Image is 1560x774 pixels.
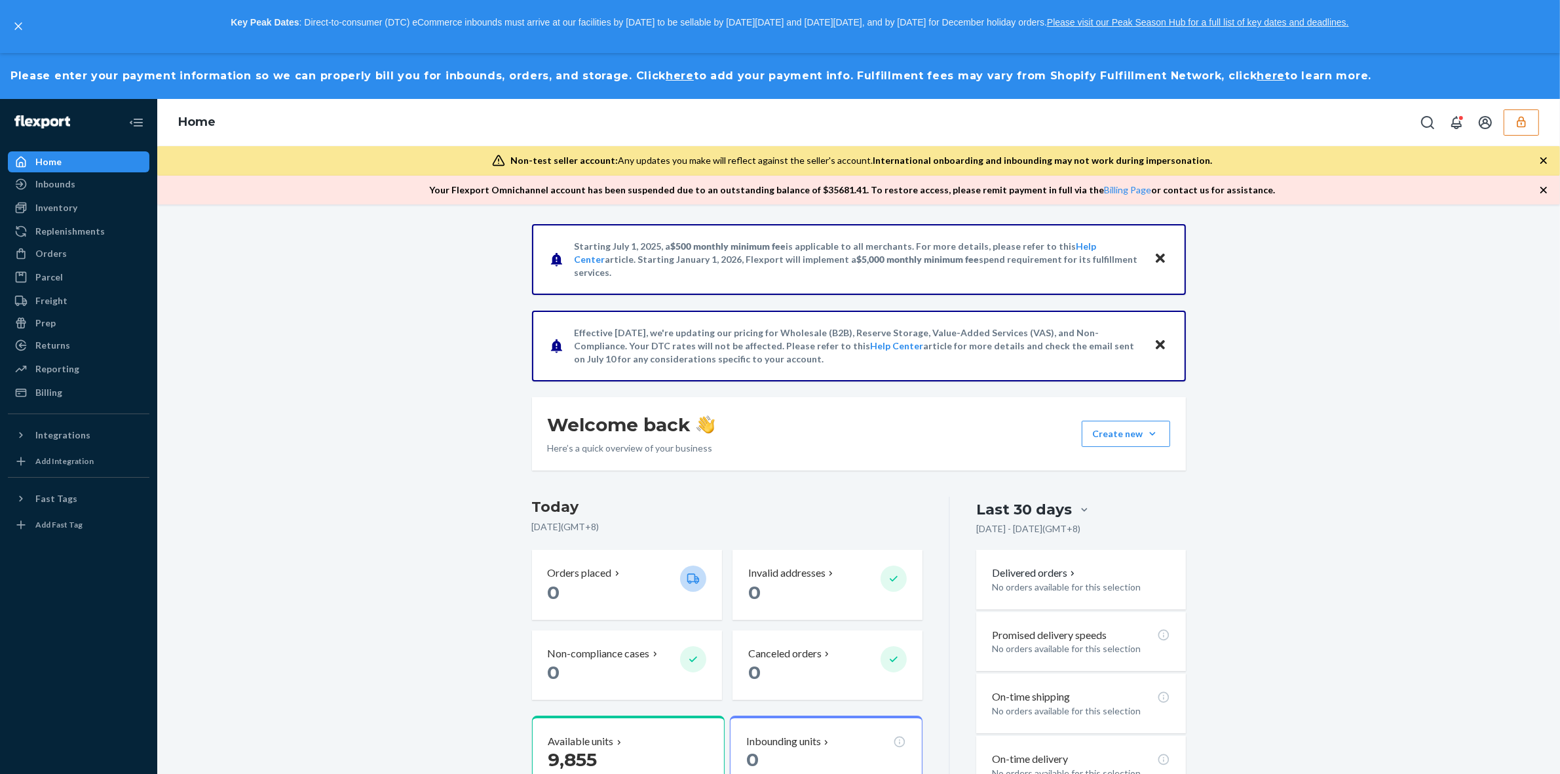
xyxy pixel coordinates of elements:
[548,646,650,661] p: Non-compliance cases
[35,339,70,352] div: Returns
[8,335,149,356] a: Returns
[992,705,1170,718] p: No orders available for this selection
[510,154,1212,167] div: Any updates you make will reflect against the seller's account.
[575,326,1141,366] p: Effective [DATE], we're updating our pricing for Wholesale (B2B), Reserve Storage, Value-Added Se...
[1472,109,1498,136] button: Open account menu
[548,661,560,684] span: 0
[992,689,1070,705] p: On-time shipping
[871,340,924,351] a: Help Center
[1152,336,1169,355] button: Close
[35,271,63,284] div: Parcel
[8,174,149,195] a: Inbounds
[992,628,1107,643] p: Promised delivery speeds
[992,642,1170,655] p: No orders available for this selection
[748,646,822,661] p: Canceled orders
[31,12,1548,34] p: : Direct-to-consumer (DTC) eCommerce inbounds must arrive at our facilities by [DATE] to be sella...
[35,317,56,330] div: Prep
[29,9,56,21] span: Chat
[548,413,715,436] h1: Welcome back
[696,416,715,434] img: hand-wave emoji
[746,748,759,771] span: 0
[666,69,694,82] a: here
[8,382,149,403] a: Billing
[575,241,1097,265] a: Help Center
[748,581,761,604] span: 0
[548,442,715,455] p: Here’s a quick overview of your business
[35,455,94,467] div: Add Integration
[35,492,77,505] div: Fast Tags
[976,522,1080,535] p: [DATE] - [DATE] ( GMT+8 )
[8,425,149,446] button: Integrations
[857,254,980,265] span: $5,000 monthly minimum fee
[732,630,923,701] button: Canceled orders 0
[8,267,149,288] a: Parcel
[178,115,216,129] a: Home
[35,178,75,191] div: Inbounds
[123,109,149,136] button: Close Navigation
[8,221,149,242] a: Replenishments
[8,514,149,535] a: Add Fast Tag
[510,155,618,166] span: Non-test seller account:
[1152,250,1169,269] button: Close
[35,429,90,442] div: Integrations
[532,550,722,620] button: Orders placed 0
[748,661,761,684] span: 0
[873,155,1212,166] span: International onboarding and inbounding may not work during impersonation.
[12,20,25,33] button: close,
[992,752,1068,767] p: On-time delivery
[992,581,1170,594] p: No orders available for this selection
[1104,184,1151,195] a: Billing Page
[976,499,1072,520] div: Last 30 days
[35,386,62,399] div: Billing
[8,197,149,218] a: Inventory
[732,550,923,620] button: Invalid addresses 0
[992,566,1078,581] button: Delivered orders
[748,566,826,581] p: Invalid addresses
[429,184,1275,197] p: Your Flexport Omnichannel account has been suspended due to an outstanding balance of $ 35681.41 ...
[35,519,83,530] div: Add Fast Tag
[548,734,614,749] p: Available units
[532,520,923,533] p: [DATE] ( GMT+8 )
[548,748,598,771] span: 9,855
[575,240,1141,279] p: Starting July 1, 2025, a is applicable to all merchants. For more details, please refer to this a...
[231,17,299,28] strong: Key Peak Dates
[35,362,79,376] div: Reporting
[1443,109,1470,136] button: Open notifications
[35,294,67,307] div: Freight
[35,155,62,168] div: Home
[532,630,722,701] button: Non-compliance cases 0
[35,225,105,238] div: Replenishments
[548,581,560,604] span: 0
[8,290,149,311] a: Freight
[8,313,149,334] a: Prep
[746,734,821,749] p: Inbounding units
[35,247,67,260] div: Orders
[1257,68,1285,84] button: here
[8,451,149,472] a: Add Integration
[532,497,923,518] h3: Today
[168,104,226,142] ol: breadcrumbs
[548,566,612,581] p: Orders placed
[1047,17,1349,28] a: Please visit our Peak Season Hub for a full list of key dates and deadlines.
[8,151,149,172] a: Home
[1082,421,1170,447] button: Create new
[671,241,786,252] span: $500 monthly minimum fee
[14,115,70,128] img: Flexport logo
[1415,109,1441,136] button: Open Search Box
[8,358,149,379] a: Reporting
[8,243,149,264] a: Orders
[35,201,77,214] div: Inventory
[10,68,1550,84] h1: Please enter your payment information so we can properly bill you for inbounds, orders, and stora...
[8,488,149,509] button: Fast Tags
